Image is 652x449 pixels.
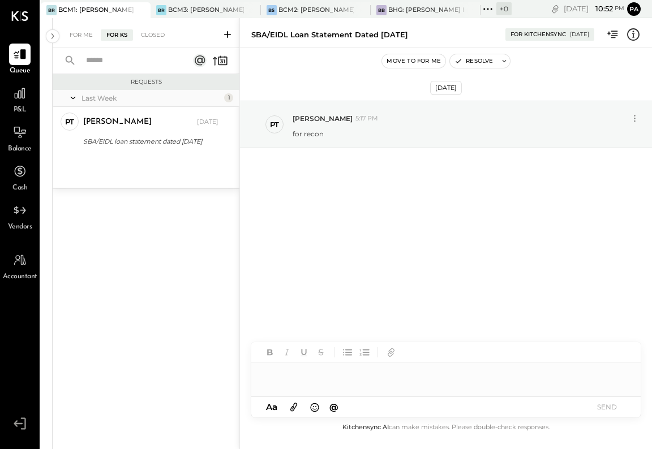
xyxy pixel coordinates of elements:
[1,249,39,282] a: Accountant
[64,29,98,41] div: For Me
[83,136,215,147] div: SBA/EIDL loan statement dated [DATE]
[83,116,152,128] div: [PERSON_NAME]
[1,44,39,76] a: Queue
[384,345,398,360] button: Add URL
[272,401,277,412] span: a
[590,3,613,14] span: 10 : 52
[376,5,387,15] div: BB
[430,81,462,95] div: [DATE]
[314,345,328,360] button: Strikethrough
[263,345,277,360] button: Bold
[340,345,355,360] button: Unordered List
[550,3,561,15] div: copy link
[627,2,641,16] button: Pa
[1,83,39,115] a: P&L
[329,401,338,412] span: @
[615,5,624,12] span: pm
[357,345,372,360] button: Ordered List
[135,29,170,41] div: Closed
[10,66,31,76] span: Queue
[224,93,233,102] div: 1
[8,144,32,154] span: Balance
[58,78,234,86] div: Requests
[511,31,566,38] div: For KitchenSync
[564,3,624,14] div: [DATE]
[293,114,353,123] span: [PERSON_NAME]
[1,122,39,154] a: Balance
[355,114,378,123] span: 5:17 PM
[278,6,354,15] div: BCM2: [PERSON_NAME] American Cooking
[263,401,281,413] button: Aa
[8,222,32,232] span: Vendors
[197,118,218,127] div: [DATE]
[570,31,589,38] div: [DATE]
[3,272,37,282] span: Accountant
[14,105,27,115] span: P&L
[101,29,133,41] div: For KS
[388,6,464,15] div: BHG: [PERSON_NAME] Hospitality Group, LLC
[496,2,512,15] div: + 0
[81,93,221,103] div: Last Week
[584,399,629,415] button: SEND
[58,6,134,15] div: BCM1: [PERSON_NAME] Kitchen Bar Market
[156,5,166,15] div: BR
[65,116,74,127] div: PT
[12,183,27,193] span: Cash
[382,54,445,68] button: Move to for me
[1,200,39,232] a: Vendors
[46,5,57,15] div: BR
[1,161,39,193] a: Cash
[326,400,342,414] button: @
[293,129,324,139] p: for recon
[270,119,279,130] div: PT
[168,6,243,15] div: BCM3: [PERSON_NAME] Westside Grill
[267,5,277,15] div: BS
[251,29,408,40] div: SBA/EIDL loan statement dated [DATE]
[280,345,294,360] button: Italic
[297,345,311,360] button: Underline
[450,54,497,68] button: Resolve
